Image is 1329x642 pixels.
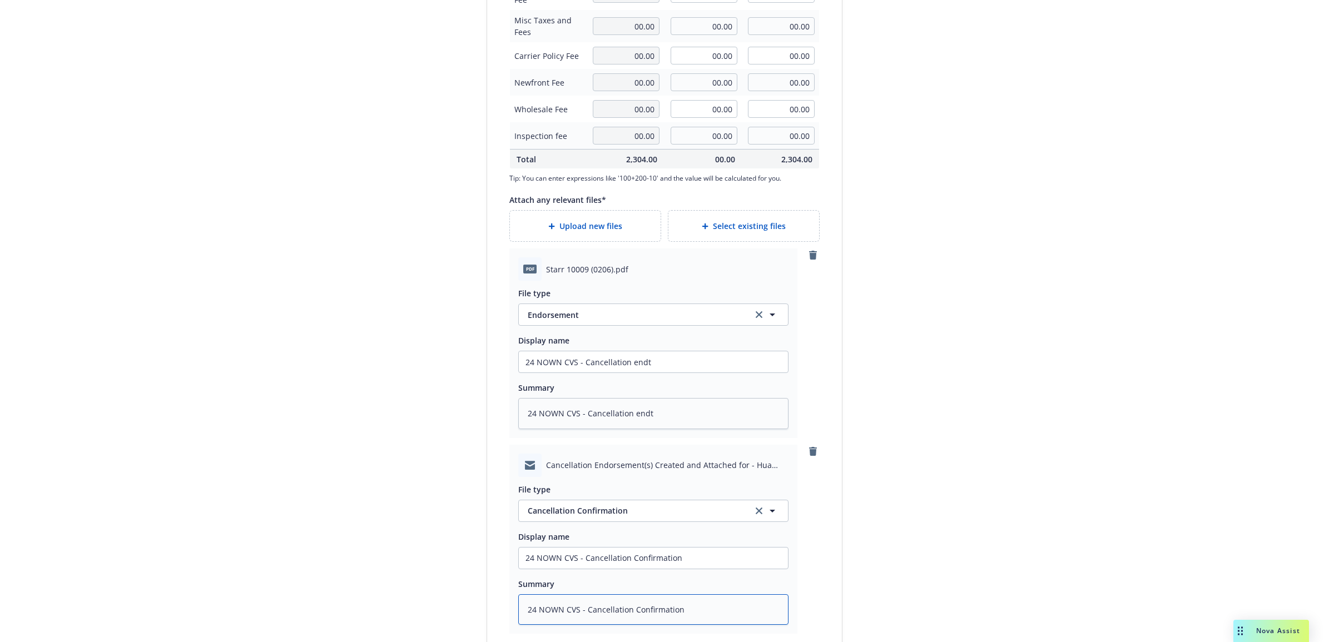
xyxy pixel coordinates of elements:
span: 2,304.00 [748,153,813,165]
span: 2,304.00 [593,153,657,165]
span: Select existing files [713,220,786,232]
span: Endorsement [528,309,742,321]
button: Nova Assist [1233,620,1309,642]
div: Upload new files [509,210,661,242]
textarea: 24 NOWN CVS - Cancellation Confirmation [518,594,789,625]
span: Total [517,153,579,165]
span: pdf [523,265,537,273]
button: Cancellation Confirmationclear selection [518,500,789,522]
span: Tip: You can enter expressions like '100+200-10' and the value will be calculated for you. [509,173,820,183]
span: Carrier Policy Fee [514,50,582,62]
input: Add display name here... [519,351,788,372]
div: Drag to move [1233,620,1247,642]
span: Inspection fee [514,130,582,142]
input: Add display name here... [519,548,788,569]
span: Starr 10009 (0206).pdf [546,263,628,275]
span: Cancellation Confirmation [528,505,742,516]
span: File type [518,288,551,298]
span: Misc Taxes and Fees [514,14,582,38]
span: 00.00 [671,153,735,165]
div: Select existing files [668,210,820,242]
button: Endorsementclear selection [518,303,789,326]
span: Summary [518,579,554,589]
span: Upload new files [559,220,622,232]
span: Display name [518,531,569,542]
span: File type [518,484,551,495]
span: Summary [518,382,554,393]
span: Newfront Fee [514,77,582,88]
span: Attach any relevant files* [509,195,606,205]
span: Wholesale Fee [514,103,582,115]
span: Nova Assist [1256,626,1300,635]
span: Cancellation Endorsement(s) Created and Attached for - Hua Xing (Control Num_ 2268924).msg [546,459,789,471]
a: clear selection [752,308,766,321]
span: Display name [518,335,569,346]
a: remove [806,445,820,458]
a: clear selection [752,504,766,517]
a: remove [806,248,820,262]
textarea: 24 NOWN CVS - Cancellation endt [518,398,789,429]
